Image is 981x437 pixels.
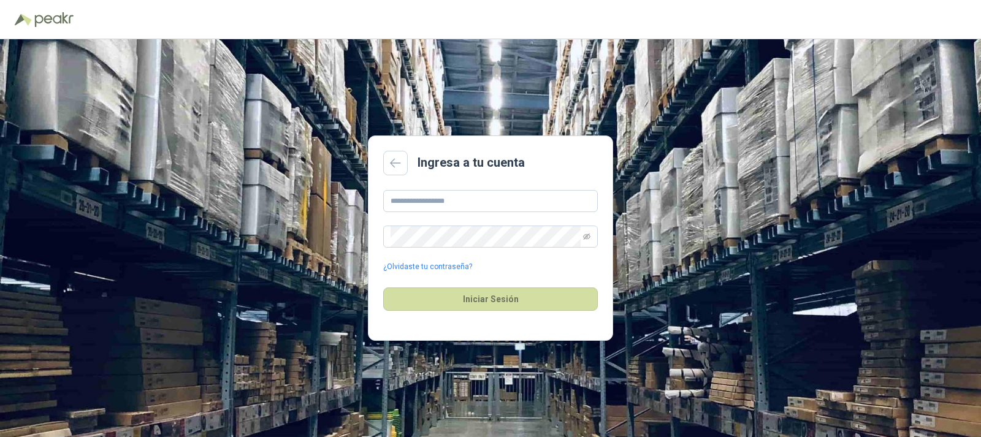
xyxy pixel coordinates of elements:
img: Peakr [34,12,74,27]
img: Logo [15,13,32,26]
a: ¿Olvidaste tu contraseña? [383,261,472,273]
span: eye-invisible [583,233,590,240]
h2: Ingresa a tu cuenta [418,153,525,172]
button: Iniciar Sesión [383,287,598,311]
